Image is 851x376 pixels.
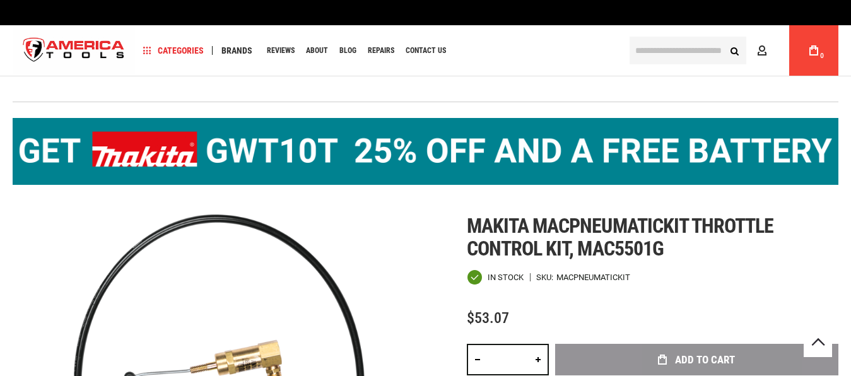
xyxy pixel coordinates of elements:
[138,42,209,59] a: Categories
[400,42,452,59] a: Contact Us
[362,42,400,59] a: Repairs
[221,46,252,55] span: Brands
[820,52,824,59] span: 0
[13,27,135,74] img: America Tools
[556,273,630,281] div: MACPNEUMATICKIT
[406,47,446,54] span: Contact Us
[339,47,356,54] span: Blog
[467,309,509,327] span: $53.07
[334,42,362,59] a: Blog
[13,27,135,74] a: store logo
[306,47,328,54] span: About
[802,25,826,76] a: 0
[722,38,746,62] button: Search
[261,42,300,59] a: Reviews
[267,47,295,54] span: Reviews
[467,269,524,285] div: Availability
[216,42,258,59] a: Brands
[300,42,334,59] a: About
[536,273,556,281] strong: SKU
[488,273,524,281] span: In stock
[13,118,838,185] img: BOGO: Buy the Makita® XGT IMpact Wrench (GWT10T), get the BL4040 4ah Battery FREE!
[368,47,394,54] span: Repairs
[143,46,204,55] span: Categories
[467,214,773,261] span: Makita macpneumatickit throttle control kit, mac5501g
